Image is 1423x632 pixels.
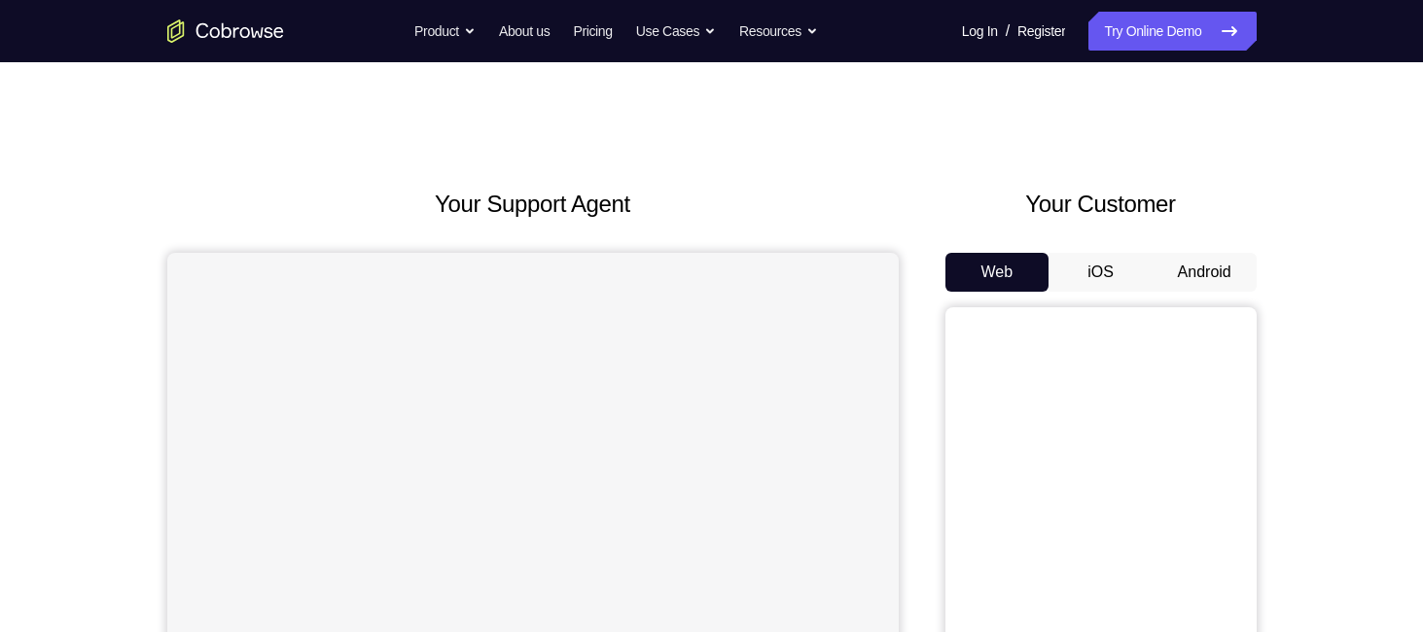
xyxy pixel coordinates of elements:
a: Register [1017,12,1065,51]
button: iOS [1049,253,1153,292]
a: Try Online Demo [1088,12,1256,51]
h2: Your Support Agent [167,187,899,222]
a: Log In [962,12,998,51]
a: Go to the home page [167,19,284,43]
button: Product [414,12,476,51]
h2: Your Customer [945,187,1257,222]
button: Web [945,253,1049,292]
button: Resources [739,12,818,51]
span: / [1006,19,1010,43]
button: Use Cases [636,12,716,51]
button: Android [1153,253,1257,292]
a: About us [499,12,550,51]
a: Pricing [573,12,612,51]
